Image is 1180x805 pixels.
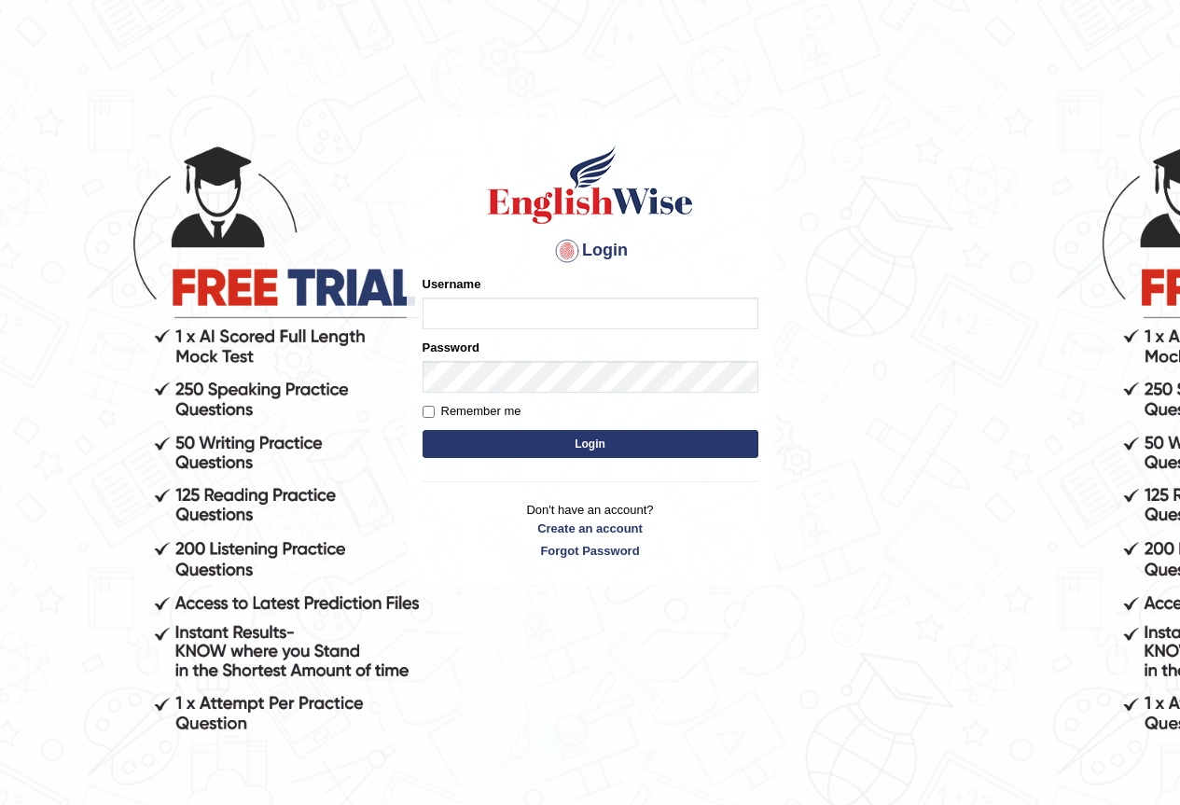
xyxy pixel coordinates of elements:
[423,236,758,266] h4: Login
[423,339,479,356] label: Password
[423,406,435,418] input: Remember me
[423,275,481,293] label: Username
[423,520,758,537] a: Create an account
[484,143,697,227] img: Logo of English Wise sign in for intelligent practice with AI
[423,542,758,560] a: Forgot Password
[423,430,758,458] button: Login
[423,402,521,421] label: Remember me
[423,501,758,559] p: Don't have an account?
